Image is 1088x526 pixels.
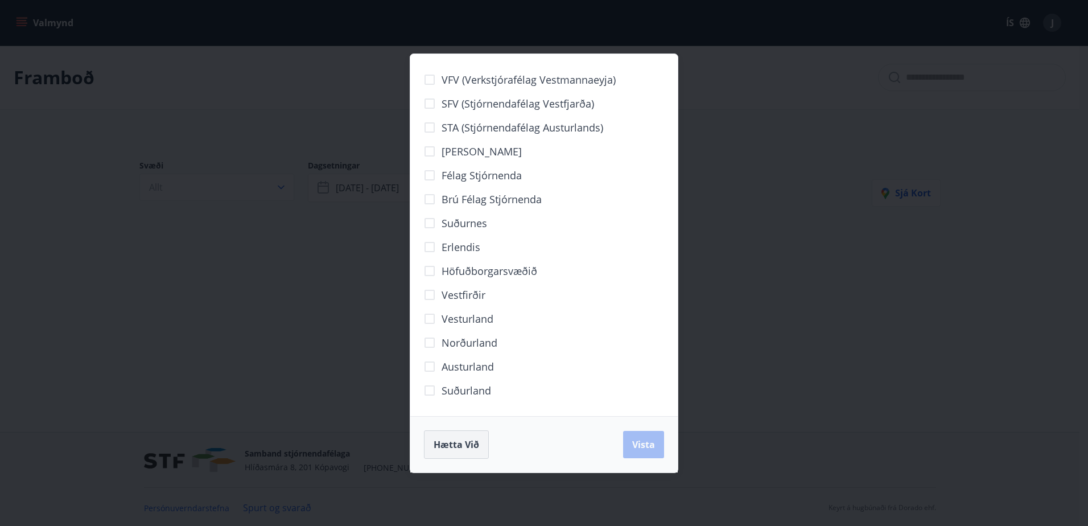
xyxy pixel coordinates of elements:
span: Brú félag stjórnenda [442,192,542,207]
span: VFV (Verkstjórafélag Vestmannaeyja) [442,72,616,87]
span: Höfuðborgarsvæðið [442,264,537,278]
span: STA (Stjórnendafélag Austurlands) [442,120,603,135]
span: Vesturland [442,311,493,326]
span: Erlendis [442,240,480,254]
span: Suðurnes [442,216,487,231]
span: Vestfirðir [442,287,485,302]
span: SFV (Stjórnendafélag Vestfjarða) [442,96,594,111]
span: Suðurland [442,383,491,398]
span: Félag stjórnenda [442,168,522,183]
span: Norðurland [442,335,497,350]
span: Austurland [442,359,494,374]
button: Hætta við [424,430,489,459]
span: [PERSON_NAME] [442,144,522,159]
span: Hætta við [434,438,479,451]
